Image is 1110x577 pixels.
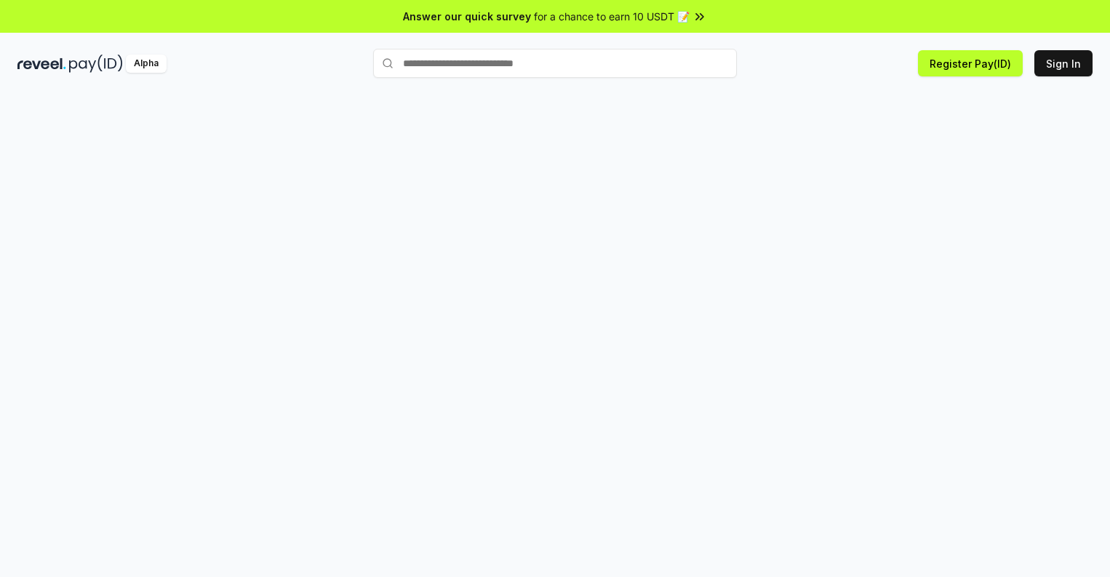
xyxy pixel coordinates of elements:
[403,9,531,24] span: Answer our quick survey
[17,55,66,73] img: reveel_dark
[534,9,690,24] span: for a chance to earn 10 USDT 📝
[126,55,167,73] div: Alpha
[1034,50,1093,76] button: Sign In
[918,50,1023,76] button: Register Pay(ID)
[69,55,123,73] img: pay_id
